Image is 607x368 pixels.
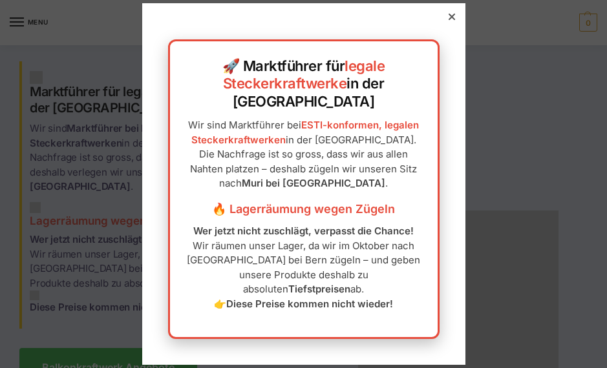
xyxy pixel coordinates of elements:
strong: Wer jetzt nicht zuschlägt, verpasst die Chance! [193,225,414,237]
a: ESTI-konformen, legalen Steckerkraftwerken [191,119,420,146]
strong: Diese Preise kommen nicht wieder! [226,298,393,310]
p: Wir räumen unser Lager, da wir im Oktober nach [GEOGRAPHIC_DATA] bei Bern zügeln – und geben unse... [183,224,425,311]
strong: Muri bei [GEOGRAPHIC_DATA] [242,177,385,189]
a: legale Steckerkraftwerke [223,57,385,92]
h3: 🔥 Lagerräumung wegen Zügeln [183,201,425,218]
h2: 🚀 Marktführer für in der [GEOGRAPHIC_DATA] [183,57,425,111]
p: Wir sind Marktführer bei in der [GEOGRAPHIC_DATA]. Die Nachfrage ist so gross, dass wir aus allen... [183,118,425,191]
strong: Tiefstpreisen [288,283,350,295]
